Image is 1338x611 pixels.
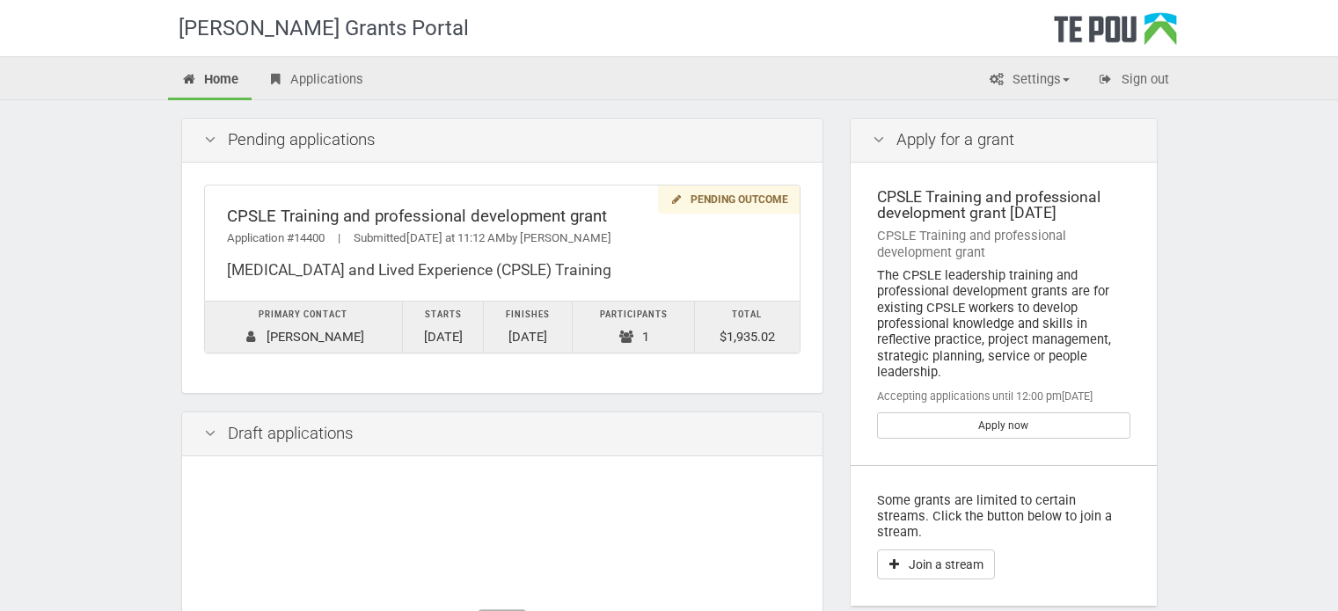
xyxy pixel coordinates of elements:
td: [DATE] [484,302,573,353]
td: [PERSON_NAME] [205,302,403,353]
div: Apply for a grant [851,119,1157,163]
span: | [325,231,354,244]
a: Sign out [1085,62,1182,100]
div: Finishes [493,306,563,324]
td: 1 [573,302,695,353]
div: CPSLE Training and professional development grant [877,228,1130,260]
a: Settings [976,62,1083,100]
div: Primary contact [214,306,393,324]
div: Pending applications [182,119,823,163]
div: Draft applications [182,412,823,456]
a: Applications [253,62,377,100]
button: Join a stream [877,549,995,579]
div: Starts [412,306,474,324]
div: Total [704,306,790,324]
div: [MEDICAL_DATA] and Lived Experience (CPSLE) Training [227,261,778,280]
div: Application #14400 Submitted by [PERSON_NAME] [227,229,778,248]
div: The CPSLE leadership training and professional development grants are for existing CPSLE workers ... [877,267,1130,380]
div: Pending outcome [658,185,799,215]
div: Te Pou Logo [1054,12,1177,56]
span: [DATE] at 11:12 AM [406,231,506,244]
div: Participants [581,306,685,324]
p: Some grants are limited to certain streams. Click the button below to join a stream. [877,492,1130,541]
div: CPSLE Training and professional development grant [227,207,778,226]
a: Home [168,62,252,100]
a: Apply now [877,412,1130,439]
div: CPSLE Training and professional development grant [DATE] [877,189,1130,222]
td: $1,935.02 [695,302,800,353]
td: [DATE] [402,302,483,353]
div: Accepting applications until 12:00 pm[DATE] [877,389,1130,404]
